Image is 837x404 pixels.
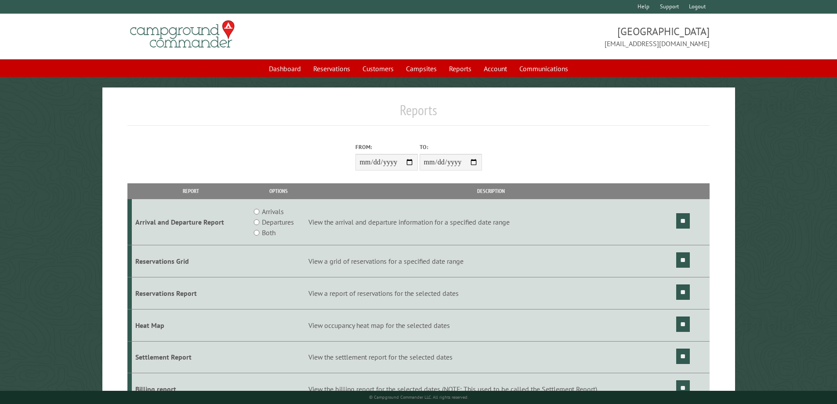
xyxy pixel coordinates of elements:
[307,199,675,245] td: View the arrival and departure information for a specified date range
[250,183,307,199] th: Options
[127,102,710,126] h1: Reports
[132,199,250,245] td: Arrival and Departure Report
[262,206,284,217] label: Arrivals
[419,24,710,49] span: [GEOGRAPHIC_DATA] [EMAIL_ADDRESS][DOMAIN_NAME]
[132,341,250,373] td: Settlement Report
[514,60,573,77] a: Communications
[307,341,675,373] td: View the settlement report for the selected dates
[357,60,399,77] a: Customers
[401,60,442,77] a: Campsites
[307,245,675,277] td: View a grid of reservations for a specified date range
[264,60,306,77] a: Dashboard
[420,143,482,151] label: To:
[307,183,675,199] th: Description
[307,277,675,309] td: View a report of reservations for the selected dates
[369,394,468,400] small: © Campground Commander LLC. All rights reserved.
[132,277,250,309] td: Reservations Report
[355,143,418,151] label: From:
[444,60,477,77] a: Reports
[262,227,275,238] label: Both
[132,309,250,341] td: Heat Map
[262,217,294,227] label: Departures
[478,60,512,77] a: Account
[132,245,250,277] td: Reservations Grid
[308,60,355,77] a: Reservations
[307,309,675,341] td: View occupancy heat map for the selected dates
[132,183,250,199] th: Report
[127,17,237,51] img: Campground Commander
